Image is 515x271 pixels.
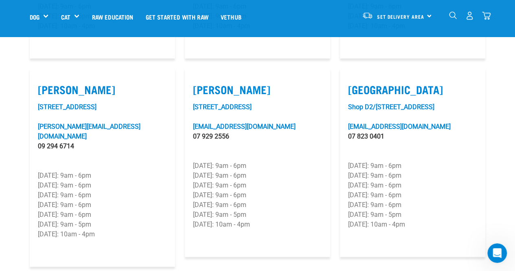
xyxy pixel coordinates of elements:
p: [DATE]: 9am - 6pm [348,200,477,210]
p: [DATE]: 9am - 6pm [193,190,322,200]
a: 07 823 0401 [348,132,384,140]
iframe: Intercom live chat [487,243,507,263]
img: home-icon@2x.png [482,11,491,20]
a: 09 294 6714 [38,142,74,150]
a: Get started with Raw [140,0,215,33]
label: [PERSON_NAME] [193,83,322,96]
img: home-icon-1@2x.png [449,11,457,19]
a: [STREET_ADDRESS] [193,103,252,111]
p: [DATE]: 9am - 6pm [38,190,167,200]
p: [DATE]: 9am - 5pm [38,220,167,229]
a: [EMAIL_ADDRESS][DOMAIN_NAME] [348,123,451,130]
a: Shop D2/[STREET_ADDRESS] [348,103,434,111]
img: user.png [465,11,474,20]
span: Set Delivery Area [377,15,424,18]
p: [DATE]: 9am - 6pm [348,161,477,171]
label: [PERSON_NAME] [38,83,167,96]
p: [DATE]: 9am - 6pm [38,200,167,210]
p: [DATE]: 9am - 6pm [38,171,167,181]
a: Vethub [215,0,248,33]
p: [DATE]: 10am - 4pm [348,220,477,229]
a: Dog [30,12,39,22]
a: 07 929 2556 [193,132,229,140]
p: [DATE]: 9am - 6pm [38,210,167,220]
a: [EMAIL_ADDRESS][DOMAIN_NAME] [193,123,296,130]
p: [DATE]: 9am - 5pm [193,210,322,220]
img: van-moving.png [362,12,373,19]
p: [DATE]: 9am - 6pm [193,161,322,171]
a: [STREET_ADDRESS] [38,103,96,111]
a: [PERSON_NAME][EMAIL_ADDRESS][DOMAIN_NAME] [38,123,140,140]
p: [DATE]: 9am - 6pm [348,190,477,200]
p: [DATE]: 9am - 6pm [38,181,167,190]
p: [DATE]: 9am - 6pm [348,181,477,190]
p: [DATE]: 10am - 4pm [193,220,322,229]
p: [DATE]: 9am - 5pm [348,210,477,220]
p: [DATE]: 9am - 6pm [193,171,322,181]
p: [DATE]: 9am - 6pm [193,181,322,190]
p: [DATE]: 9am - 6pm [193,200,322,210]
label: [GEOGRAPHIC_DATA] [348,83,477,96]
p: [DATE]: 9am - 6pm [348,171,477,181]
a: Cat [61,12,70,22]
p: [DATE]: 10am - 4pm [38,229,167,239]
a: Raw Education [85,0,139,33]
